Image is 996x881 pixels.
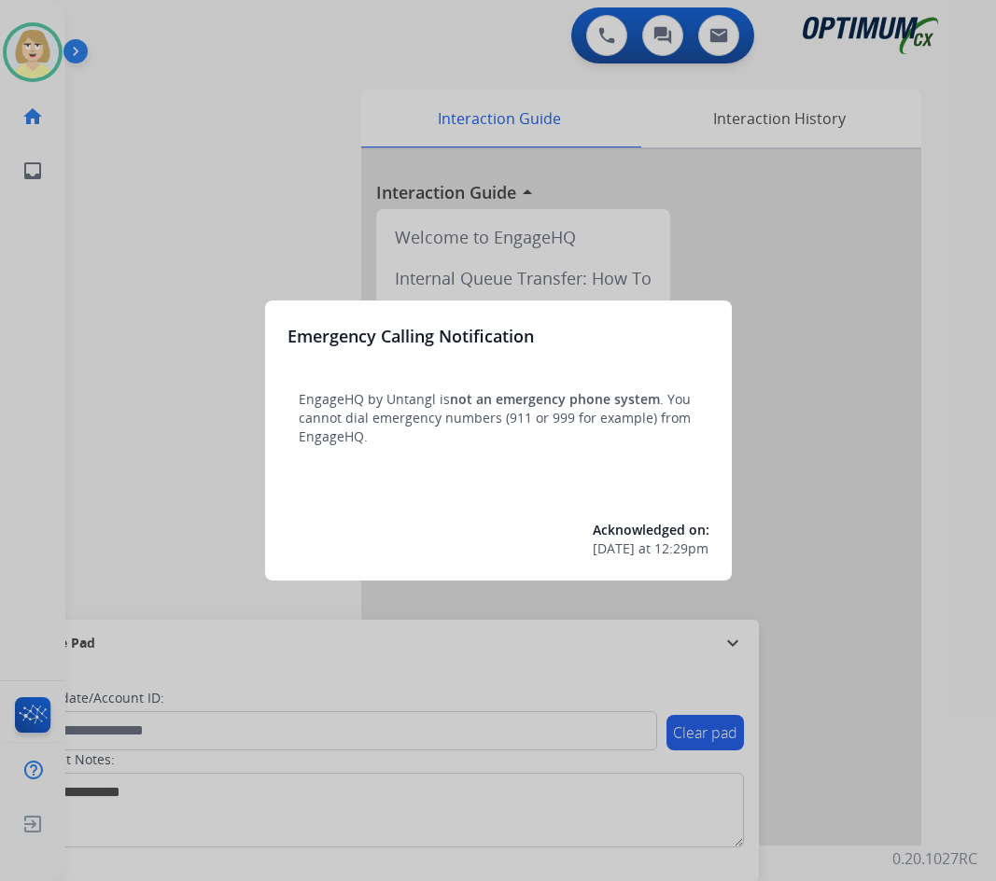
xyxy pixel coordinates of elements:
[892,847,977,870] p: 0.20.1027RC
[593,539,635,558] span: [DATE]
[288,323,534,349] h3: Emergency Calling Notification
[654,539,708,558] span: 12:29pm
[450,390,660,408] span: not an emergency phone system
[593,539,709,558] div: at
[299,390,698,446] p: EngageHQ by Untangl is . You cannot dial emergency numbers (911 or 999 for example) from EngageHQ.
[593,521,709,538] span: Acknowledged on:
